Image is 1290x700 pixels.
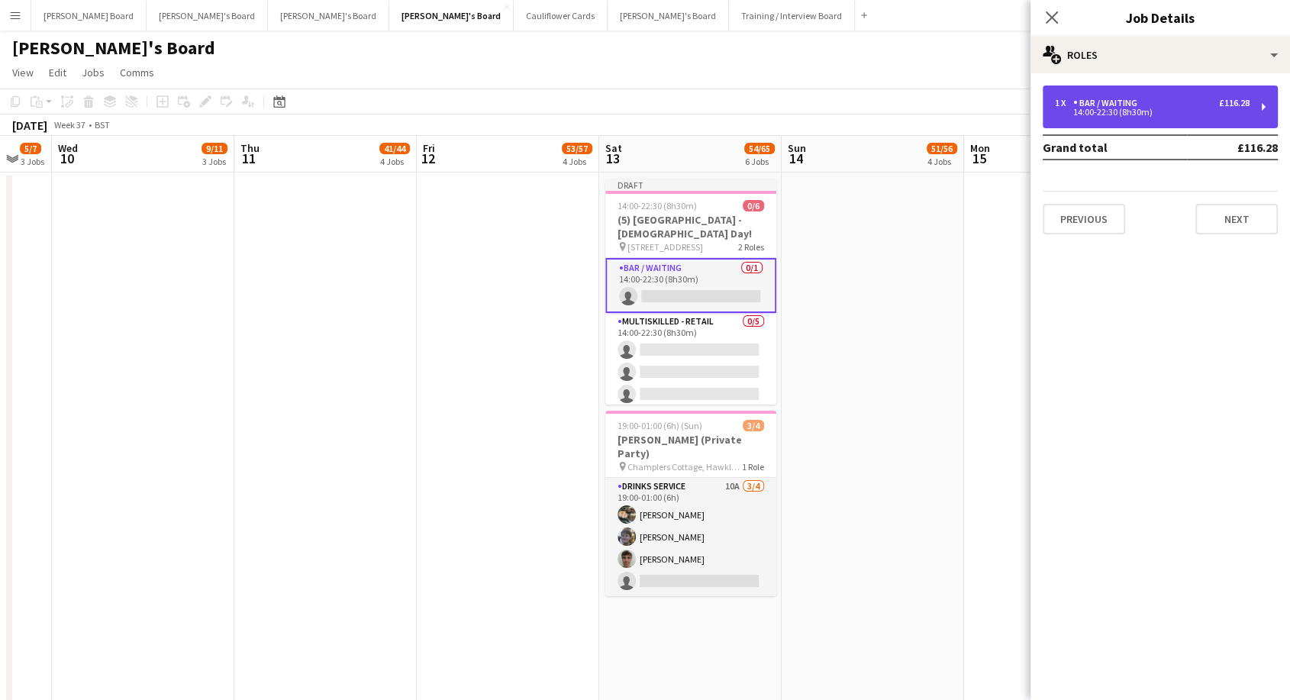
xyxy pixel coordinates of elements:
[562,143,592,154] span: 53/57
[605,313,776,453] app-card-role: Multiskilled - Retail0/514:00-22:30 (8h30m)
[968,150,990,167] span: 15
[970,141,990,155] span: Mon
[1219,98,1250,108] div: £116.28
[742,461,764,473] span: 1 Role
[6,63,40,82] a: View
[1030,8,1290,27] h3: Job Details
[379,143,410,154] span: 41/44
[627,241,703,253] span: [STREET_ADDRESS]
[147,1,268,31] button: [PERSON_NAME]'s Board
[605,433,776,460] h3: [PERSON_NAME] (Private Party)
[20,143,41,154] span: 5/7
[1073,98,1143,108] div: Bar / Waiting
[743,200,764,211] span: 0/6
[738,241,764,253] span: 2 Roles
[605,213,776,240] h3: (5) [GEOGRAPHIC_DATA] - [DEMOGRAPHIC_DATA] Day!
[120,66,154,79] span: Comms
[49,66,66,79] span: Edit
[1043,135,1187,160] td: Grand total
[605,258,776,313] app-card-role: Bar / Waiting0/114:00-22:30 (8h30m)
[744,143,775,154] span: 54/65
[268,1,389,31] button: [PERSON_NAME]'s Board
[114,63,160,82] a: Comms
[745,156,774,167] div: 6 Jobs
[1043,204,1125,234] button: Previous
[76,63,111,82] a: Jobs
[785,150,806,167] span: 14
[514,1,608,31] button: Cauliflower Cards
[50,119,89,131] span: Week 37
[1030,37,1290,73] div: Roles
[927,156,956,167] div: 4 Jobs
[95,119,110,131] div: BST
[618,200,697,211] span: 14:00-22:30 (8h30m)
[563,156,592,167] div: 4 Jobs
[31,1,147,31] button: [PERSON_NAME] Board
[12,37,215,60] h1: [PERSON_NAME]'s Board
[1055,108,1250,116] div: 14:00-22:30 (8h30m)
[788,141,806,155] span: Sun
[12,66,34,79] span: View
[389,1,514,31] button: [PERSON_NAME]'s Board
[605,179,776,405] app-job-card: Draft14:00-22:30 (8h30m)0/6(5) [GEOGRAPHIC_DATA] - [DEMOGRAPHIC_DATA] Day! [STREET_ADDRESS]2 Role...
[605,411,776,596] app-job-card: 19:00-01:00 (6h) (Sun)3/4[PERSON_NAME] (Private Party) Champlers Cottage, Hawkley, GU336NG1 RoleD...
[56,150,78,167] span: 10
[743,420,764,431] span: 3/4
[238,150,260,167] span: 11
[240,141,260,155] span: Thu
[927,143,957,154] span: 51/56
[43,63,73,82] a: Edit
[618,420,702,431] span: 19:00-01:00 (6h) (Sun)
[423,141,435,155] span: Fri
[202,143,227,154] span: 9/11
[1055,98,1073,108] div: 1 x
[605,478,776,596] app-card-role: Drinks Service10A3/419:00-01:00 (6h)[PERSON_NAME][PERSON_NAME][PERSON_NAME]
[605,179,776,191] div: Draft
[82,66,105,79] span: Jobs
[608,1,729,31] button: [PERSON_NAME]'s Board
[1195,204,1278,234] button: Next
[421,150,435,167] span: 12
[58,141,78,155] span: Wed
[380,156,409,167] div: 4 Jobs
[12,118,47,133] div: [DATE]
[202,156,227,167] div: 3 Jobs
[21,156,44,167] div: 3 Jobs
[1187,135,1278,160] td: £116.28
[729,1,855,31] button: Training / Interview Board
[627,461,742,473] span: Champlers Cottage, Hawkley, GU336NG
[603,150,622,167] span: 13
[605,141,622,155] span: Sat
